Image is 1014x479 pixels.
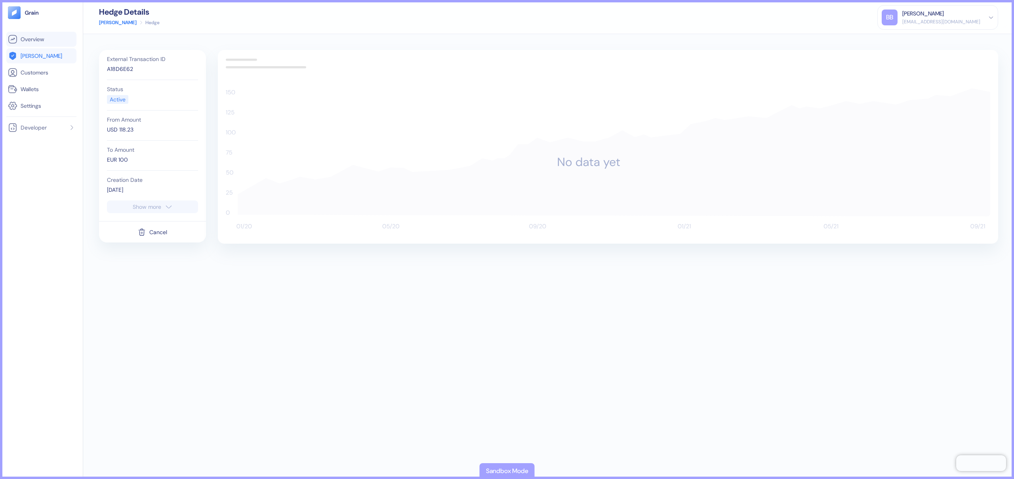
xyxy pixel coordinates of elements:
button: Cancel [138,225,167,240]
span: Developer [21,124,47,132]
div: [DATE] [107,186,198,194]
div: Sandbox Mode [486,466,528,476]
span: Overview [21,35,44,43]
span: Wallets [21,85,39,93]
iframe: Chatra live chat [956,455,1006,471]
div: Show more [133,204,161,210]
div: Cancel [149,229,167,235]
div: USD 118.23 [107,126,198,134]
div: Active [110,95,126,104]
div: EUR 100 [107,156,198,164]
a: Settings [8,101,75,111]
div: A18D6E62 [107,65,198,73]
div: From Amount [107,117,198,122]
div: BB [882,10,898,25]
a: Customers [8,68,75,77]
span: Settings [21,102,41,110]
div: To Amount [107,147,198,153]
a: [PERSON_NAME] [99,19,137,26]
a: Wallets [8,84,75,94]
a: Overview [8,34,75,44]
div: [PERSON_NAME] [902,10,944,18]
button: Show more [107,200,198,213]
img: logo-tablet-V2.svg [8,6,21,19]
div: Status [107,86,198,92]
div: External Transaction ID [107,56,198,62]
span: Customers [21,69,48,76]
a: [PERSON_NAME] [8,51,75,61]
img: logo [25,10,39,15]
div: Hedge Details [99,8,160,16]
div: Creation Date [107,177,198,183]
div: [EMAIL_ADDRESS][DOMAIN_NAME] [902,18,980,25]
span: [PERSON_NAME] [21,52,62,60]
